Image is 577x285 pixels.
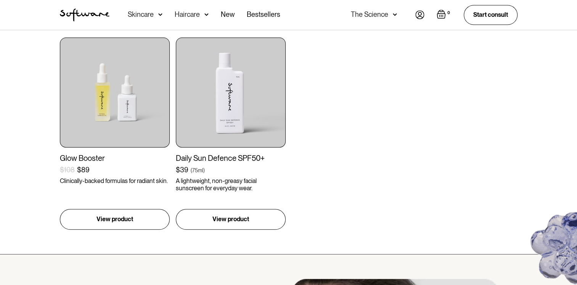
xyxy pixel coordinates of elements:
[176,166,188,174] div: $39
[464,5,518,24] a: Start consult
[96,215,133,224] p: View product
[60,166,75,174] div: $108
[60,8,109,21] img: Software Logo
[212,215,249,224] p: View product
[351,11,388,18] div: The Science
[176,177,286,192] p: A lightweight, non-greasy facial sunscreen for everyday wear.
[176,154,286,163] div: Daily Sun Defence SPF50+
[158,11,162,18] img: arrow down
[128,11,154,18] div: Skincare
[437,10,452,20] a: Open empty cart
[204,11,209,18] img: arrow down
[60,8,109,21] a: home
[60,37,170,230] a: Glow Booster$108$89Clinically-backed formulas for radiant skin.View product
[446,10,452,16] div: 0
[175,11,200,18] div: Haircare
[60,154,170,163] div: Glow Booster
[203,167,205,174] div: )
[77,166,90,174] div: $89
[192,167,203,174] div: 75ml
[393,11,397,18] img: arrow down
[191,167,192,174] div: (
[60,177,170,185] p: Clinically-backed formulas for radiant skin.
[176,37,286,230] a: Daily Sun Defence SPF50+$39(75ml)A lightweight, non-greasy facial sunscreen for everyday wear.Vie...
